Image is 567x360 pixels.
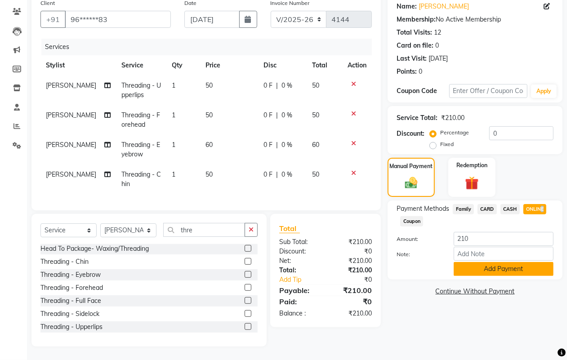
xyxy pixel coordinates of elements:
span: 50 [312,111,319,119]
div: ₹210.00 [326,237,379,247]
div: ₹210.00 [326,256,379,266]
span: Payment Methods [397,204,449,213]
th: Disc [258,55,307,76]
span: | [276,140,278,150]
span: 50 [205,81,213,89]
span: Threading - Chin [121,170,161,188]
span: Threading - Eyebrow [121,141,160,158]
img: _gift.svg [461,175,482,191]
span: 50 [205,170,213,178]
label: Redemption [456,161,487,169]
div: [DATE] [429,54,448,63]
div: Total: [272,266,326,275]
label: Manual Payment [390,162,433,170]
span: [PERSON_NAME] [46,141,96,149]
span: | [276,111,278,120]
span: 60 [312,141,319,149]
span: 0 % [281,81,292,90]
input: Enter Offer / Coupon Code [449,84,527,98]
span: 1 [172,141,176,149]
span: [PERSON_NAME] [46,81,96,89]
div: Net: [272,256,326,266]
div: Threading - Eyebrow [40,270,101,280]
img: _cash.svg [401,176,421,190]
th: Price [200,55,259,76]
div: Points: [397,67,417,76]
a: Continue Without Payment [389,287,561,296]
th: Qty [167,55,200,76]
div: Threading - Full Face [40,296,101,306]
div: Payable: [272,285,326,296]
span: 0 % [281,140,292,150]
span: 0 F [263,81,272,90]
span: 50 [205,111,213,119]
input: Search or Scan [163,223,245,237]
span: 1 [172,170,176,178]
div: Coupon Code [397,86,449,96]
label: Percentage [440,129,469,137]
a: [PERSON_NAME] [419,2,469,11]
div: 12 [434,28,441,37]
label: Amount: [390,235,446,243]
div: Card on file: [397,41,433,50]
input: Add Note [454,247,554,261]
div: ₹0 [326,296,379,307]
th: Action [342,55,372,76]
label: Note: [390,250,446,258]
span: CASH [500,204,520,214]
span: Total [279,224,300,233]
label: Fixed [440,140,454,148]
div: Services [41,39,379,55]
div: Sub Total: [272,237,326,247]
span: 0 F [263,140,272,150]
div: ₹210.00 [326,285,379,296]
div: Total Visits: [397,28,432,37]
span: [PERSON_NAME] [46,111,96,119]
th: Service [116,55,166,76]
div: Service Total: [397,113,438,123]
div: Balance : [272,309,326,318]
div: ₹210.00 [441,113,464,123]
span: 1 [172,81,176,89]
span: ONLINE [523,204,547,214]
span: 1 [172,111,176,119]
div: Head To Package- Waxing/Threading [40,244,149,253]
a: Add Tip [272,275,335,284]
span: Threading - Forehead [121,111,160,129]
div: Discount: [397,129,424,138]
span: 60 [205,141,213,149]
div: Threading - Forehead [40,283,103,293]
span: Threading - Upperlips [121,81,161,99]
span: CARD [478,204,497,214]
button: +91 [40,11,66,28]
div: Threading - Chin [40,257,89,267]
div: Membership: [397,15,436,24]
div: ₹210.00 [326,266,379,275]
span: 0 F [263,111,272,120]
span: | [276,81,278,90]
div: Paid: [272,296,326,307]
div: ₹0 [335,275,379,284]
th: Stylist [40,55,116,76]
div: Threading - Upperlips [40,322,103,332]
span: 50 [312,81,319,89]
th: Total [307,55,342,76]
input: Search by Name/Mobile/Email/Code [65,11,171,28]
div: Threading - Sidelock [40,309,99,319]
span: Family [453,204,474,214]
span: 50 [312,170,319,178]
span: | [276,170,278,179]
button: Apply [531,84,557,98]
div: ₹0 [326,247,379,256]
div: Discount: [272,247,326,256]
div: Name: [397,2,417,11]
div: ₹210.00 [326,309,379,318]
span: 0 % [281,170,292,179]
div: Last Visit: [397,54,427,63]
span: 0 F [263,170,272,179]
span: [PERSON_NAME] [46,170,96,178]
div: 0 [419,67,422,76]
span: 0 % [281,111,292,120]
input: Amount [454,232,554,246]
button: Add Payment [454,262,554,276]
